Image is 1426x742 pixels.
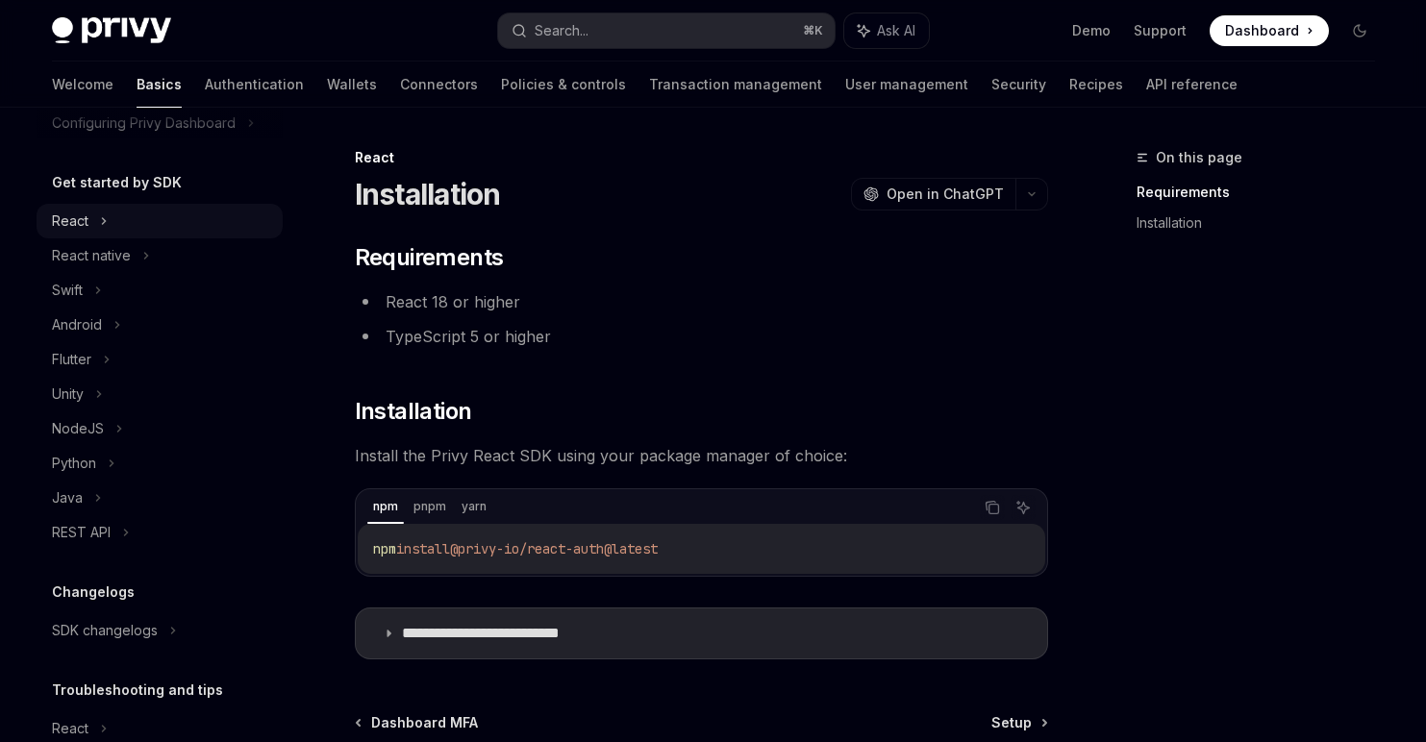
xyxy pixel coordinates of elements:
div: Android [52,313,102,336]
div: Flutter [52,348,91,371]
span: Dashboard MFA [371,713,478,732]
div: REST API [52,521,111,544]
a: User management [845,62,968,108]
a: Dashboard MFA [357,713,478,732]
a: Support [1134,21,1187,40]
span: Ask AI [877,21,915,40]
a: Installation [1137,208,1390,238]
button: Ask AI [1011,495,1036,520]
h1: Installation [355,177,501,211]
h5: Troubleshooting and tips [52,679,223,702]
span: Installation [355,396,472,427]
span: @privy-io/react-auth@latest [450,540,658,557]
button: Toggle dark mode [1344,15,1375,46]
div: SDK changelogs [52,619,158,642]
div: Swift [52,279,83,302]
div: yarn [456,495,492,518]
span: install [396,540,450,557]
span: On this page [1156,146,1242,169]
a: API reference [1146,62,1238,108]
div: npm [367,495,404,518]
a: Dashboard [1210,15,1329,46]
button: Copy the contents from the code block [980,495,1005,520]
img: dark logo [52,17,171,44]
a: Recipes [1069,62,1123,108]
li: React 18 or higher [355,288,1048,315]
a: Transaction management [649,62,822,108]
span: Dashboard [1225,21,1299,40]
div: Python [52,452,96,475]
span: ⌘ K [803,23,823,38]
h5: Changelogs [52,581,135,604]
div: Java [52,486,83,509]
span: Setup [991,713,1032,732]
div: Search... [535,19,588,42]
a: Connectors [400,62,478,108]
span: Open in ChatGPT [887,185,1004,204]
div: React native [52,244,131,267]
div: Unity [52,383,84,406]
div: React [52,210,88,233]
div: pnpm [408,495,452,518]
a: Basics [137,62,182,108]
div: React [52,717,88,740]
button: Open in ChatGPT [851,178,1015,210]
a: Demo [1072,21,1111,40]
button: Search...⌘K [498,13,835,48]
span: npm [373,540,396,557]
a: Wallets [327,62,377,108]
a: Security [991,62,1046,108]
div: NodeJS [52,417,104,440]
span: Requirements [355,242,504,273]
button: Ask AI [844,13,929,48]
div: React [355,148,1048,167]
a: Authentication [205,62,304,108]
a: Welcome [52,62,113,108]
span: Install the Privy React SDK using your package manager of choice: [355,442,1048,469]
h5: Get started by SDK [52,171,182,194]
a: Policies & controls [501,62,626,108]
a: Requirements [1137,177,1390,208]
li: TypeScript 5 or higher [355,323,1048,350]
a: Setup [991,713,1046,732]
